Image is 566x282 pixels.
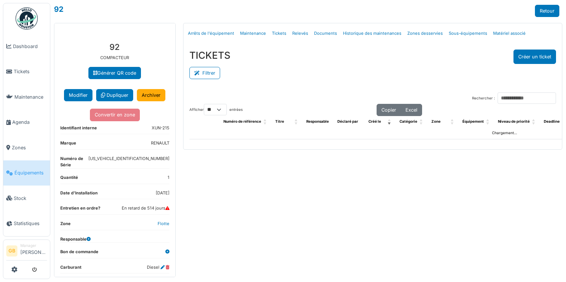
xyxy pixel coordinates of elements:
h3: 92 [60,42,169,52]
span: Statistiques [14,220,47,227]
dt: Date d'Installation [60,190,98,199]
a: GB Manager[PERSON_NAME] [6,243,47,261]
a: Dupliquer [96,89,133,101]
span: Stock [14,195,47,202]
span: Numéro de référence: Activate to sort [263,116,268,128]
span: Deadline [544,119,560,123]
dt: Numéro de Série [60,156,88,168]
span: Excel [405,107,417,113]
a: Matériel associé [490,25,529,42]
span: Équipement [462,119,484,123]
dd: 1 [168,174,169,181]
p: COMPACTEUR [60,55,169,61]
span: Niveau de priorité [498,119,530,123]
dt: Marque [60,140,76,149]
span: Tickets [14,68,47,75]
span: Zones [12,144,47,151]
a: Flotte [158,221,169,226]
span: Catégorie: Activate to sort [420,116,424,128]
span: Catégorie [400,119,417,123]
a: Agenda [3,110,50,135]
dt: Zone [60,221,71,230]
span: Titre: Activate to sort [294,116,299,128]
a: Zones [3,135,50,160]
a: Générer QR code [88,67,141,79]
a: Maintenance [3,84,50,110]
a: Maintenance [237,25,269,42]
span: Équipements [14,169,47,176]
span: Niveau de priorité: Activate to sort [532,116,536,128]
a: Sous-équipements [446,25,490,42]
a: 92 [54,5,64,14]
span: Agenda [12,119,47,126]
h3: TICKETS [189,50,230,61]
a: Historique des maintenances [340,25,404,42]
a: Arrêts de l'équipement [185,25,237,42]
span: Équipement: Activate to sort [486,116,491,128]
li: [PERSON_NAME] [20,243,47,259]
dd: XUN-215 [152,125,169,131]
li: GB [6,245,17,256]
button: Créer un ticket [513,50,556,64]
dd: [DATE] [156,190,169,196]
span: Copier [381,107,396,113]
a: Zones desservies [404,25,446,42]
a: Statistiques [3,211,50,237]
dt: Carburant [60,264,81,273]
a: Tickets [269,25,289,42]
span: Zone: Activate to sort [451,116,455,128]
span: Déclaré par [337,119,358,123]
img: Badge_color-CXgf-gQk.svg [16,7,38,30]
a: Stock [3,186,50,211]
dd: [US_VEHICLE_IDENTIFICATION_NUMBER] [88,156,169,165]
span: Créé le [368,119,381,123]
span: Titre [275,119,284,123]
span: Responsable [306,119,329,123]
dd: RENAULT [151,140,169,146]
a: Dashboard [3,34,50,59]
label: Afficher entrées [189,104,243,115]
button: Modifier [64,89,92,101]
dt: Entretien en ordre? [60,205,100,214]
dd: Diesel [147,264,169,271]
button: Filtrer [189,67,220,79]
a: Équipements [3,160,50,186]
button: Excel [401,104,422,116]
span: Dashboard [13,43,47,50]
span: Numéro de référence [223,119,261,123]
dt: Responsable [60,236,91,242]
dt: Bon de commande [60,249,98,258]
dt: Quantité [60,174,78,184]
a: Documents [311,25,340,42]
a: Archiver [137,89,165,101]
a: Relevés [289,25,311,42]
a: Tickets [3,59,50,85]
dd: En retard de 514 jours [122,205,169,211]
span: Créé le: Activate to remove sorting [388,116,392,128]
a: Retour [535,5,559,17]
dt: Identifiant interne [60,125,97,134]
div: Manager [20,243,47,248]
span: Maintenance [14,94,47,101]
select: Afficherentrées [204,104,227,115]
button: Copier [377,104,401,116]
span: Zone [431,119,441,123]
label: Rechercher : [472,96,495,101]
